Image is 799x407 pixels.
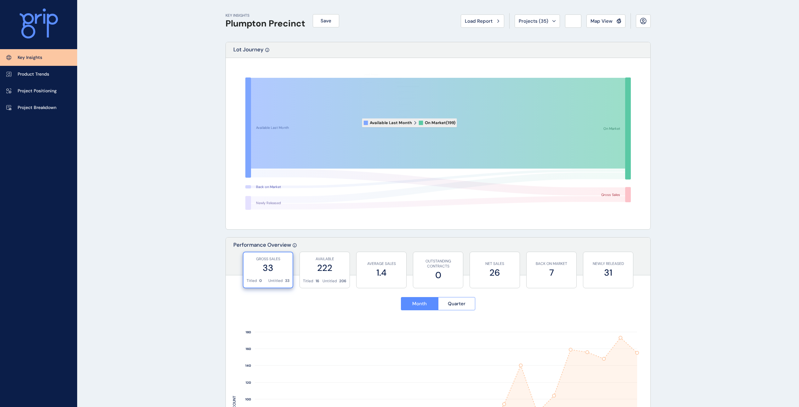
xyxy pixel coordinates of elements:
label: 33 [247,262,289,274]
button: Save [313,14,339,27]
h1: Plumpton Precinct [225,18,305,29]
p: Project Breakdown [18,105,56,111]
button: Projects (35) [515,14,560,28]
text: 160 [246,347,251,351]
p: KEY INSIGHTS [225,13,305,18]
p: Product Trends [18,71,49,77]
button: Month [401,297,438,310]
text: 100 [245,397,251,401]
p: Titled [247,278,257,284]
p: GROSS SALES [247,256,289,262]
label: 26 [473,267,516,279]
p: Untitled [268,278,283,284]
span: Map View [591,18,613,24]
span: Quarter [448,301,465,307]
p: AVERAGE SALES [360,261,403,267]
label: 7 [530,267,573,279]
button: Map View [586,14,625,28]
p: NET SALES [473,261,516,267]
p: 16 [316,278,319,284]
label: 1.4 [360,267,403,279]
p: Key Insights [18,54,42,61]
p: 206 [339,278,346,284]
p: 0 [259,278,262,284]
label: 222 [303,262,346,274]
p: AVAILABLE [303,256,346,262]
p: Untitled [322,278,337,284]
p: OUTSTANDING CONTRACTS [416,259,460,269]
p: Titled [303,278,313,284]
p: Project Positioning [18,88,57,94]
button: Load Report [461,14,504,28]
p: 33 [285,278,289,284]
label: 0 [416,269,460,281]
span: Load Report [465,18,493,24]
p: BACK ON MARKET [530,261,573,267]
p: Performance Overview [233,241,291,275]
span: Month [412,301,427,307]
p: NEWLY RELEASED [586,261,630,267]
span: Projects ( 35 ) [519,18,548,24]
p: Lot Journey [233,46,264,58]
text: 120 [246,381,251,385]
span: Save [321,18,331,24]
label: 31 [586,267,630,279]
button: Quarter [438,297,476,310]
text: 140 [245,364,251,368]
text: 180 [246,330,251,334]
